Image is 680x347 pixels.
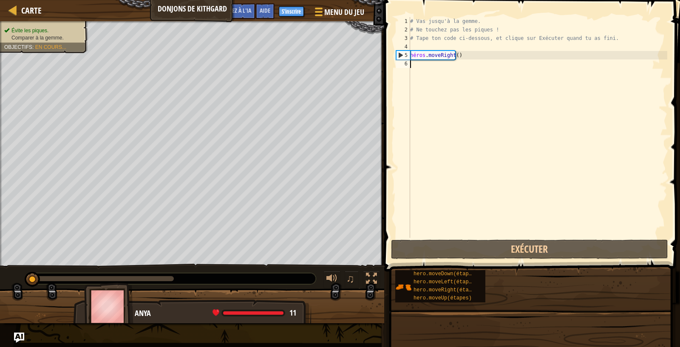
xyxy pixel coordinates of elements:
[324,7,364,17] font: Menu du jeu
[395,279,411,295] img: portrait.png
[17,5,42,16] a: Carte
[391,240,668,259] button: Exécuter
[414,279,478,285] font: hero.moveLeft(étapes)
[4,34,82,42] li: Comparer à la gemme.
[363,271,380,288] button: Basculer en plein écran
[211,6,251,14] font: Demandez à l'IA
[414,295,472,301] font: hero.moveUp(étapes)
[405,35,408,41] font: 3
[11,35,64,41] font: Comparer à la gemme.
[405,52,408,58] font: 5
[135,308,151,319] font: Anya
[4,27,82,34] li: Évite les piques.
[282,8,301,15] font: S'inscrire
[405,61,408,67] font: 6
[405,44,408,50] font: 4
[279,6,304,17] button: S'inscrire
[207,3,255,19] button: Demandez à l'IA
[11,28,48,34] font: Évite les piques.
[260,6,270,14] font: Aide
[405,18,408,24] font: 1
[14,333,24,343] button: Demandez à l'IA
[414,271,478,277] font: hero.moveDown(étapes)
[35,44,66,50] font: en cours...
[84,283,133,330] img: thang_avatar_frame.png
[405,27,408,33] font: 2
[346,272,355,285] font: ♫
[414,287,481,293] font: hero.moveRight(étapes)
[323,271,340,288] button: Ajuster le volume
[32,44,34,50] font: :
[289,308,296,318] font: 11
[21,5,42,16] font: Carte
[345,271,359,288] button: ♫
[212,309,296,317] div: santé : 11 / 11
[4,44,32,50] font: Objectifs
[308,3,369,23] button: Menu du jeu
